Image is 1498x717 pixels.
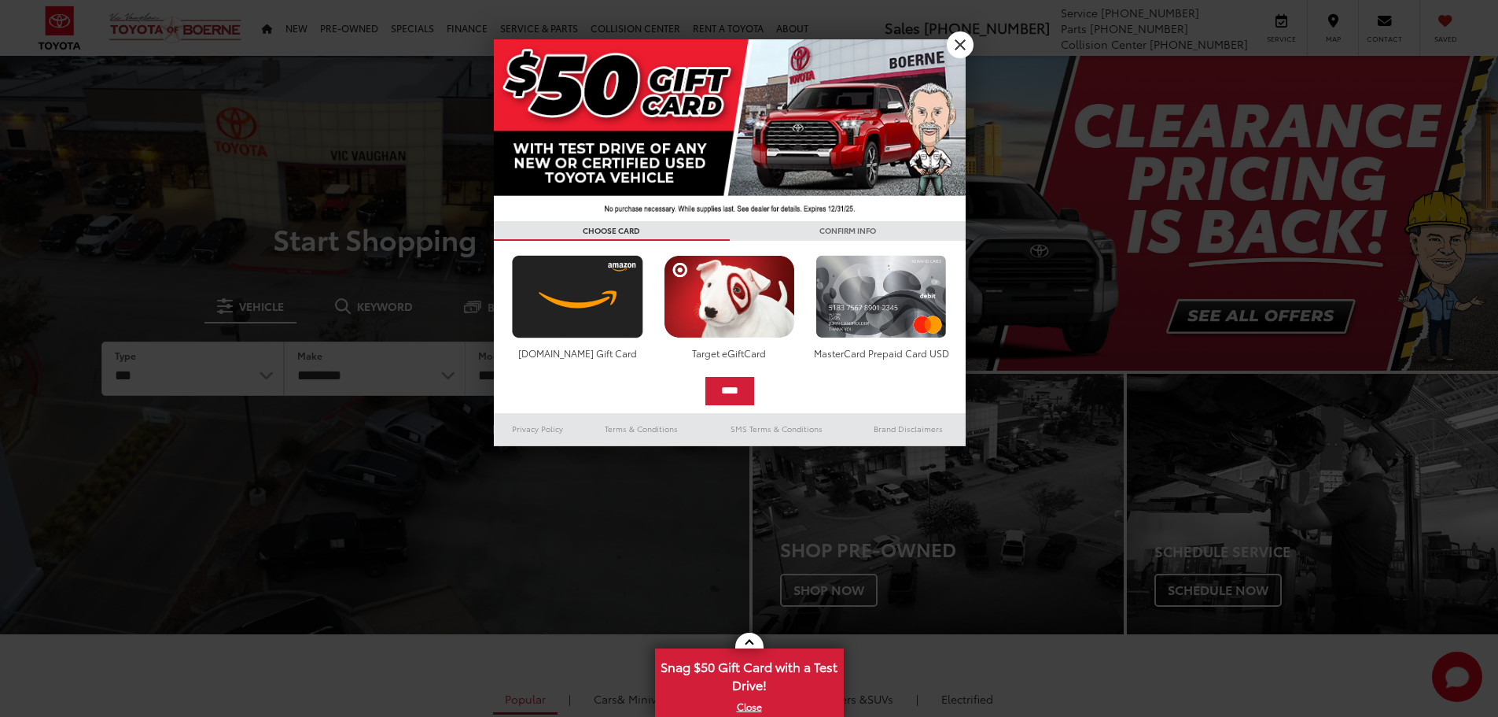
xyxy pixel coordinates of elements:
img: 42635_top_851395.jpg [494,39,966,221]
img: amazoncard.png [508,255,647,338]
a: SMS Terms & Conditions [702,419,851,438]
div: [DOMAIN_NAME] Gift Card [508,346,647,360]
img: mastercard.png [812,255,951,338]
h3: CONFIRM INFO [730,221,966,241]
span: Snag $50 Gift Card with a Test Drive! [657,650,842,698]
img: targetcard.png [660,255,799,338]
h3: CHOOSE CARD [494,221,730,241]
a: Terms & Conditions [581,419,701,438]
div: MasterCard Prepaid Card USD [812,346,951,360]
a: Brand Disclaimers [851,419,966,438]
div: Target eGiftCard [660,346,799,360]
a: Privacy Policy [494,419,582,438]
